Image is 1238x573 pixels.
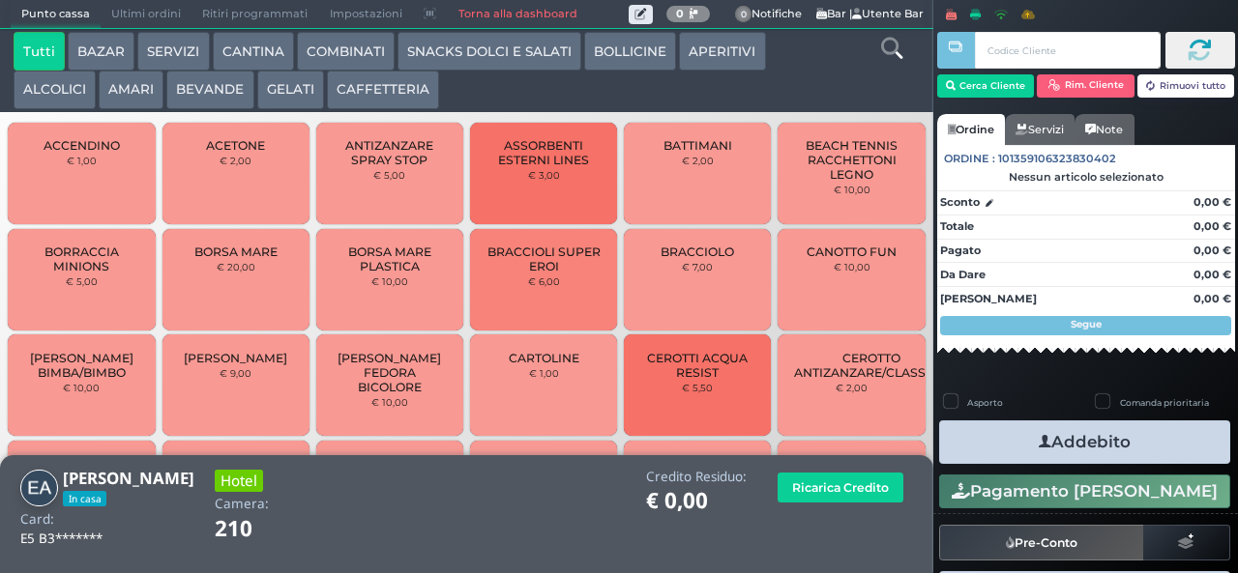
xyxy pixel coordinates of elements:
[834,261,870,272] small: € 10,00
[661,244,734,259] span: BRACCIOLO
[663,138,732,153] span: BATTIMANI
[67,155,97,166] small: € 1,00
[939,420,1230,464] button: Addebito
[834,184,870,195] small: € 10,00
[11,1,101,28] span: Punto cassa
[940,219,974,233] strong: Totale
[584,32,676,71] button: BOLLICINE
[44,138,120,153] span: ACCENDINO
[975,32,1160,69] input: Codice Cliente
[220,155,251,166] small: € 2,00
[937,114,1005,145] a: Ordine
[682,155,714,166] small: € 2,00
[679,32,765,71] button: APERITIVI
[68,32,134,71] button: BAZAR
[676,7,684,20] b: 0
[646,489,747,513] h1: € 0,00
[509,351,579,365] span: CARTOLINE
[529,367,559,379] small: € 1,00
[206,138,265,153] span: ACETONE
[398,32,581,71] button: SNACKS DOLCI E SALATI
[807,244,897,259] span: CANOTTO FUN
[63,467,194,489] b: [PERSON_NAME]
[20,512,54,527] h4: Card:
[939,525,1144,559] button: Pre-Conto
[184,351,287,365] span: [PERSON_NAME]
[967,396,1003,409] label: Asporto
[213,32,294,71] button: CANTINA
[63,382,100,393] small: € 10,00
[998,151,1116,167] span: 101359106323830402
[63,491,106,506] span: In casa
[99,71,163,109] button: AMARI
[1075,114,1134,145] a: Note
[1194,244,1231,257] strong: 0,00 €
[1005,114,1075,145] a: Servizi
[333,244,448,273] span: BORSA MARE PLASTICA
[1137,74,1235,98] button: Rimuovi tutto
[20,470,58,507] img: Erika Ambrosini
[373,169,405,181] small: € 5,00
[640,351,755,380] span: CEROTTI ACQUA RESIST
[682,261,713,272] small: € 7,00
[735,6,752,23] span: 0
[447,1,587,28] a: Torna alla dashboard
[371,396,408,408] small: € 10,00
[528,275,560,287] small: € 6,00
[1194,195,1231,209] strong: 0,00 €
[939,474,1230,507] button: Pagamento [PERSON_NAME]
[166,71,253,109] button: BEVANDE
[217,261,255,272] small: € 20,00
[101,1,192,28] span: Ultimi ordini
[1120,396,1209,409] label: Comanda prioritaria
[940,194,980,211] strong: Sconto
[14,32,65,71] button: Tutti
[319,1,413,28] span: Impostazioni
[14,71,96,109] button: ALCOLICI
[1194,292,1231,305] strong: 0,00 €
[1194,219,1231,233] strong: 0,00 €
[192,1,318,28] span: Ritiri programmati
[66,275,98,287] small: € 5,00
[778,473,903,502] button: Ricarica Credito
[937,74,1035,98] button: Cerca Cliente
[486,244,602,273] span: BRACCIOLI SUPER EROI
[297,32,395,71] button: COMBINATI
[940,292,1037,305] strong: [PERSON_NAME]
[944,151,995,167] span: Ordine :
[836,382,868,393] small: € 2,00
[794,351,948,380] span: CEROTTO ANTIZANZARE/CLASSICO
[794,138,909,182] span: BEACH TENNIS RACCHETTONI LEGNO
[646,470,747,484] h4: Credito Residuo:
[1037,74,1135,98] button: Rim. Cliente
[682,382,713,393] small: € 5,50
[333,138,448,167] span: ANTIZANZARE SPRAY STOP
[24,244,139,273] span: BORRACCIA MINIONS
[215,470,263,492] h3: Hotel
[257,71,324,109] button: GELATI
[371,275,408,287] small: € 10,00
[137,32,209,71] button: SERVIZI
[333,351,448,394] span: [PERSON_NAME] FEDORA BICOLORE
[937,170,1235,184] div: Nessun articolo selezionato
[528,169,560,181] small: € 3,00
[486,138,602,167] span: ASSORBENTI ESTERNI LINES
[1071,318,1102,330] strong: Segue
[24,351,139,380] span: [PERSON_NAME] BIMBA/BIMBO
[194,244,278,259] span: BORSA MARE
[215,497,269,511] h4: Camera:
[220,367,251,379] small: € 9,00
[940,244,981,257] strong: Pagato
[940,268,986,281] strong: Da Dare
[327,71,439,109] button: CAFFETTERIA
[1194,268,1231,281] strong: 0,00 €
[215,517,307,541] h1: 210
